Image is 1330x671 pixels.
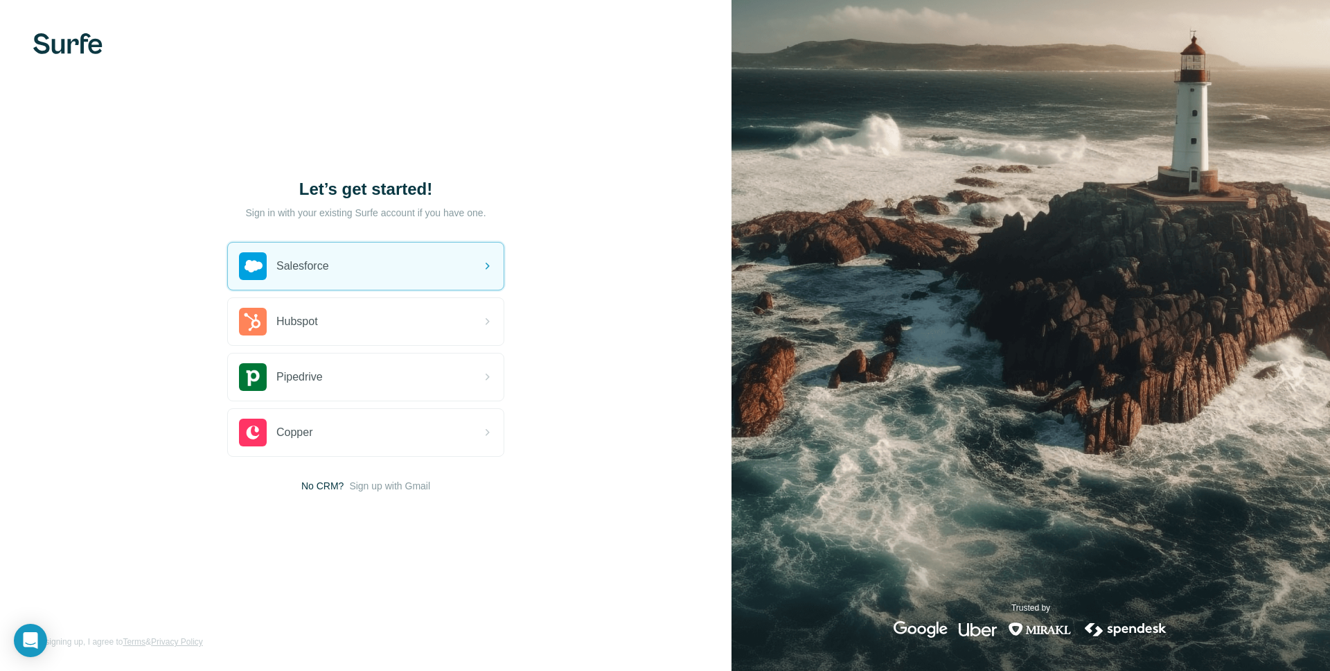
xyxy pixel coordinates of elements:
[123,637,145,647] a: Terms
[151,637,203,647] a: Privacy Policy
[276,369,323,385] span: Pipedrive
[33,636,203,648] span: By signing up, I agree to &
[227,178,504,200] h1: Let’s get started!
[276,424,312,441] span: Copper
[1083,621,1169,638] img: spendesk's logo
[276,258,329,274] span: Salesforce
[239,419,267,446] img: copper's logo
[14,624,47,657] div: Open Intercom Messenger
[245,206,486,220] p: Sign in with your existing Surfe account if you have one.
[349,479,430,493] button: Sign up with Gmail
[1011,602,1050,614] p: Trusted by
[301,479,344,493] span: No CRM?
[33,33,103,54] img: Surfe's logo
[894,621,948,638] img: google's logo
[276,313,318,330] span: Hubspot
[239,363,267,391] img: pipedrive's logo
[959,621,997,638] img: uber's logo
[239,252,267,280] img: salesforce's logo
[1008,621,1072,638] img: mirakl's logo
[239,308,267,335] img: hubspot's logo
